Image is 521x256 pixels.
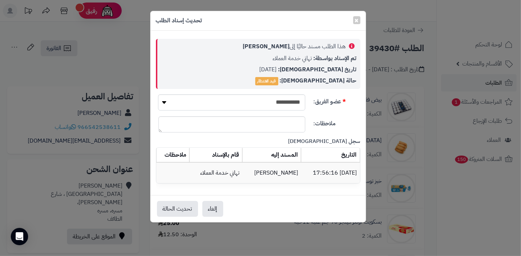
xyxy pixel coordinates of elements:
[255,77,278,85] span: قيد الانتظار
[189,163,243,183] td: تهاني خدمة العملاء
[311,94,363,106] label: عضو الفريق:
[301,148,360,163] th: التاريخ
[189,148,243,163] th: قام بالإسناد
[156,138,360,144] h4: سجل [DEMOGRAPHIC_DATA]
[156,17,202,25] h4: تحديث إسناد الطلب
[353,16,360,24] button: Close
[260,65,277,74] span: [DATE]
[242,163,301,183] td: [PERSON_NAME]
[273,54,312,63] span: تهاني خدمة العملاء
[314,54,357,63] strong: تم الإسناد بواسطة:
[242,148,301,163] th: المسند إليه
[355,15,359,26] span: ×
[243,42,346,51] span: هذا الطلب مسند حاليًا إلى
[311,116,363,128] label: ملاحظات:
[278,65,357,74] strong: تاريخ [DEMOGRAPHIC_DATA]:
[301,163,360,183] td: [DATE] 17:56:16
[157,201,198,217] button: تحديث الحالة
[156,148,189,163] th: ملاحظات
[11,228,28,245] div: Open Intercom Messenger
[280,76,357,85] strong: حالة [DEMOGRAPHIC_DATA]:
[202,201,223,217] button: إلغاء
[243,42,290,51] strong: [PERSON_NAME]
